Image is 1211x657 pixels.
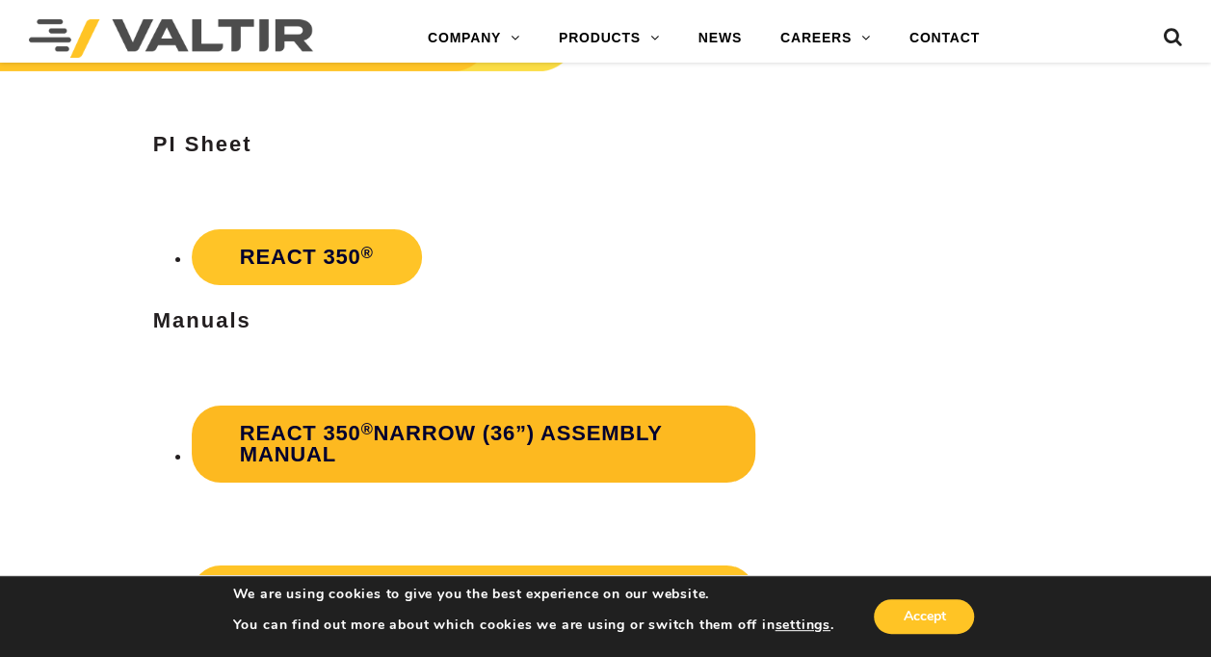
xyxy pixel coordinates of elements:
[408,19,540,58] a: COMPANY
[153,132,252,156] strong: PI Sheet
[890,19,999,58] a: CONTACT
[233,586,834,603] p: We are using cookies to give you the best experience on our website.
[192,406,755,483] a: REACT 350®Narrow (36”) Assembly Manual
[192,565,755,643] a: REACT 350®Narrow (36”) Product Description Manual
[361,420,374,437] sup: ®
[240,421,662,466] strong: REACT 350 Narrow (36”) Assembly Manual
[192,229,422,285] a: REACT 350®
[874,599,974,634] button: Accept
[29,19,313,58] img: Valtir
[361,244,374,261] sup: ®
[540,19,679,58] a: PRODUCTS
[679,19,761,58] a: NEWS
[233,617,834,634] p: You can find out more about which cookies we are using or switch them off in .
[775,617,829,634] button: settings
[761,19,890,58] a: CAREERS
[153,308,251,332] strong: Manuals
